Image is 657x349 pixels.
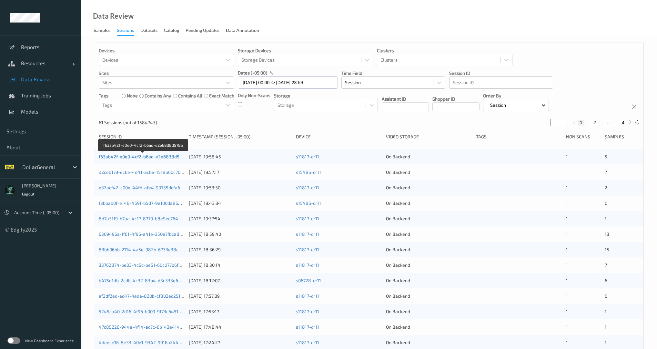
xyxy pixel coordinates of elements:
[605,134,639,140] div: Samples
[605,200,607,206] span: 0
[99,278,189,283] a: b475d1db-2cdb-4c32-83b4-d3c333e6ba48
[386,308,471,315] div: On Backend
[189,246,291,253] div: [DATE] 18:36:29
[99,185,185,190] a: e32acf42-c00e-44fd-afe4-90735dcfa622
[386,324,471,330] div: On Backend
[605,185,607,190] span: 2
[189,169,291,175] div: [DATE] 19:57:17
[605,340,607,345] span: 1
[93,13,134,19] div: Data Review
[186,27,219,35] div: Pending Updates
[566,134,600,140] div: Non Scans
[386,277,471,284] div: On Backend
[296,200,321,206] a: s15486-cr11
[386,231,471,237] div: On Backend
[178,93,202,99] label: contains all
[386,293,471,299] div: On Backend
[296,216,319,221] a: s11817-cr11
[140,26,164,35] a: Datasets
[99,93,108,99] p: Tags
[605,293,607,299] span: 0
[296,309,319,314] a: s11817-cr11
[274,93,378,99] p: Storage
[99,119,157,126] p: 61 Sessions (out of 1584743)
[386,169,471,175] div: On Backend
[127,93,138,99] label: none
[566,169,568,175] span: 1
[189,200,291,206] div: [DATE] 19:43:34
[386,246,471,253] div: On Backend
[99,231,185,237] a: 6309496a-ff61-4f96-a41e-350a7fbca8da
[238,92,270,99] p: Only Non-Scans
[566,262,568,268] span: 1
[164,27,179,35] div: Catalog
[99,262,186,268] a: 33762874-be33-4c5c-be51-60c077b6f000
[189,277,291,284] div: [DATE] 18:12:07
[164,26,186,35] a: Catalog
[226,27,259,35] div: Data Annotation
[99,340,188,345] a: 4deece16-8e33-40e1-9342-9916a2449037
[296,169,321,175] a: s15486-cr11
[488,102,508,108] p: Session
[189,154,291,160] div: [DATE] 19:58:45
[99,134,184,140] div: Session ID
[386,200,471,206] div: On Backend
[186,26,226,35] a: Pending Updates
[566,324,568,330] span: 1
[476,134,561,140] div: Tags
[566,231,568,237] span: 1
[377,47,512,54] p: Clusters
[483,93,549,99] p: Order By
[99,324,187,330] a: 47c85226-944e-4f14-ac7c-6b143e4142f6
[140,27,157,35] div: Datasets
[605,216,607,221] span: 1
[341,70,445,76] p: Time Field
[99,216,186,221] a: 8d7a31f9-b7aa-4c17-8770-b8e9ec764020
[605,324,607,330] span: 1
[296,247,319,252] a: s11817-cr11
[296,340,319,345] a: s11817-cr11
[99,169,186,175] a: d2ceb179-ecbe-4d41-acba-1518b60c7be5
[209,93,234,99] label: exact match
[386,134,471,140] div: Video Storage
[605,309,607,314] span: 1
[296,324,319,330] a: s11817-cr11
[189,293,291,299] div: [DATE] 17:57:39
[99,154,187,159] a: f63ab42f-e0e0-4cf2-b6ad-e2e6838d578b
[566,293,568,299] span: 1
[189,134,291,140] div: Timestamp (Session, -05:00)
[566,340,568,345] span: 1
[296,134,381,140] div: Device
[386,339,471,346] div: On Backend
[189,231,291,237] div: [DATE] 18:59:40
[296,185,319,190] a: s11817-cr11
[296,278,321,283] a: s06728-cr11
[296,262,319,268] a: s11817-cr11
[605,262,607,268] span: 7
[566,200,568,206] span: 1
[94,26,117,35] a: Samples
[238,70,267,76] p: dates (-05:00)
[238,47,373,54] p: Storage Devices
[117,26,140,36] a: Sessions
[99,309,187,314] a: 5245ca40-2d16-4f96-b009-9f73c6451444
[189,308,291,315] div: [DATE] 17:53:17
[99,47,234,54] p: Devices
[99,247,189,252] a: 83bb06bb-2114-4a5e-982b-6733e38cd442
[449,70,553,76] p: Session ID
[432,96,480,102] p: Shopper ID
[189,339,291,346] div: [DATE] 17:24:27
[566,154,568,159] span: 1
[605,278,607,283] span: 6
[189,324,291,330] div: [DATE] 17:48:44
[145,93,171,99] label: contains any
[605,154,607,159] span: 5
[189,215,291,222] div: [DATE] 19:37:54
[386,262,471,268] div: On Backend
[566,309,568,314] span: 1
[591,120,598,125] button: 2
[117,27,134,36] div: Sessions
[99,200,186,206] a: f3bbab0f-e148-459f-b5d7-9e100da869e9
[566,278,568,283] span: 1
[296,154,319,159] a: s11817-cr11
